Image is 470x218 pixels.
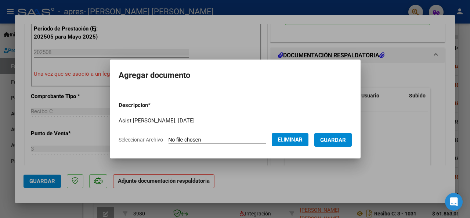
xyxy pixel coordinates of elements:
span: Eliminar [278,136,303,143]
span: Seleccionar Archivo [119,137,163,143]
button: Eliminar [272,133,308,146]
span: Guardar [320,137,346,143]
div: Open Intercom Messenger [445,193,463,211]
button: Guardar [314,133,352,147]
p: Descripcion [119,101,189,110]
h2: Agregar documento [119,68,352,82]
